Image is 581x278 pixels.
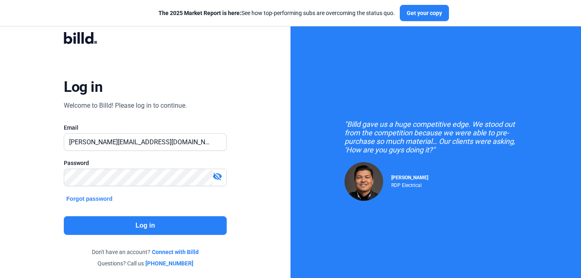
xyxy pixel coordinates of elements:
div: Password [64,159,226,167]
button: Forgot password [64,194,115,203]
div: RDP Electrical [391,180,428,188]
mat-icon: visibility_off [212,172,222,181]
div: Email [64,124,226,132]
div: Questions? Call us [64,259,226,267]
div: Don't have an account? [64,248,226,256]
div: Welcome to Billd! Please log in to continue. [64,101,187,111]
a: Connect with Billd [152,248,199,256]
button: Get your copy [400,5,449,21]
a: [PHONE_NUMBER] [145,259,193,267]
div: Log in [64,78,102,96]
img: Raul Pacheco [345,162,383,201]
button: Log in [64,216,226,235]
span: The 2025 Market Report is here: [158,10,241,16]
span: [PERSON_NAME] [391,175,428,180]
div: "Billd gave us a huge competitive edge. We stood out from the competition because we were able to... [345,120,527,154]
div: See how top-performing subs are overcoming the status quo. [158,9,395,17]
